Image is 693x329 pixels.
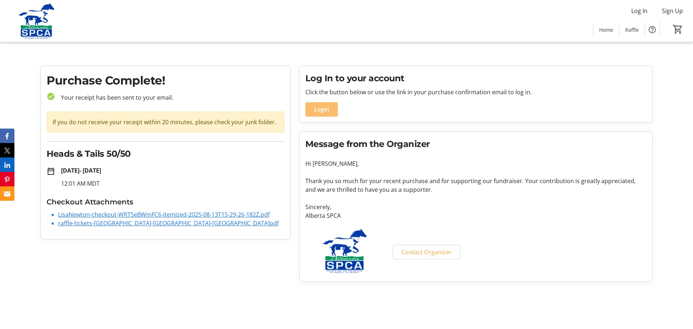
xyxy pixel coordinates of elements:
button: Login [305,102,338,117]
span: Sign Up [662,7,683,15]
h1: Purchase Complete! [47,72,284,89]
mat-icon: date_range [47,167,55,176]
span: Home [599,26,613,34]
span: Login [314,105,329,114]
h2: Heads & Tails 50/50 [47,147,284,160]
button: Sign Up [656,5,689,17]
h2: Message from the Organizer [305,138,646,151]
img: Alberta SPCA logo [305,229,384,273]
p: Your receipt has been sent to your email. [55,93,284,102]
h3: Checkout Attachments [47,196,284,207]
p: 12:01 AM MDT [61,179,284,188]
span: Contact Organizer [401,248,452,256]
button: Cart [671,23,684,36]
a: Home [593,23,619,36]
button: Log In [626,5,653,17]
h2: Log In to your account [305,72,646,85]
img: Alberta SPCA's Logo [4,3,69,39]
span: Log In [631,7,648,15]
a: Raffle [619,23,645,36]
a: raffle-tickets-[GEOGRAPHIC_DATA]-[GEOGRAPHIC_DATA]-[GEOGRAPHIC_DATA]pdf [58,219,279,227]
p: Click the button below or use the link in your purchase confirmation email to log in. [305,88,646,96]
p: Sincerely, [305,203,646,211]
span: Raffle [625,26,639,34]
strong: [DATE] - [DATE] [61,166,101,174]
a: LisaNewton-checkout-WRT5eBWmFC6-itemized-2025-08-13T15-29-26-182Z.pdf [58,211,270,218]
div: If you do not receive your receipt within 20 minutes, please check your junk folder. [47,112,284,133]
a: Contact Organizer [393,245,460,259]
p: Alberta SPCA [305,211,646,220]
mat-icon: check_circle [47,92,55,101]
p: Thank you so much for your recent purchase and for supporting our fundraiser. Your contribution i... [305,177,646,194]
button: Help [645,22,659,37]
p: Hi [PERSON_NAME], [305,159,646,168]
